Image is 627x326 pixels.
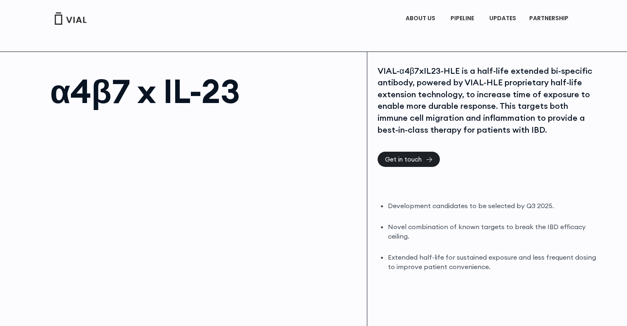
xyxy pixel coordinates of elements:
a: PARTNERSHIPMenu Toggle [523,12,577,26]
a: UPDATES [483,12,522,26]
li: Extended half-life for sustained exposure and less frequent dosing to improve patient convenience. [388,253,598,272]
li: Development candidates to be selected by Q3 2025. [388,201,598,211]
h1: α4β7 x IL-23 [50,75,359,108]
span: Get in touch [385,156,422,162]
a: ABOUT USMenu Toggle [399,12,444,26]
a: Get in touch [378,152,440,167]
div: VIAL-α4β7xIL23-HLE is a half-life extended bi-specific antibody, powered by VIAL-HLE proprietary ... [378,65,598,136]
img: Vial Logo [54,12,87,25]
li: Novel combination of known targets to break the IBD efficacy ceiling. [388,222,598,241]
a: PIPELINEMenu Toggle [444,12,482,26]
